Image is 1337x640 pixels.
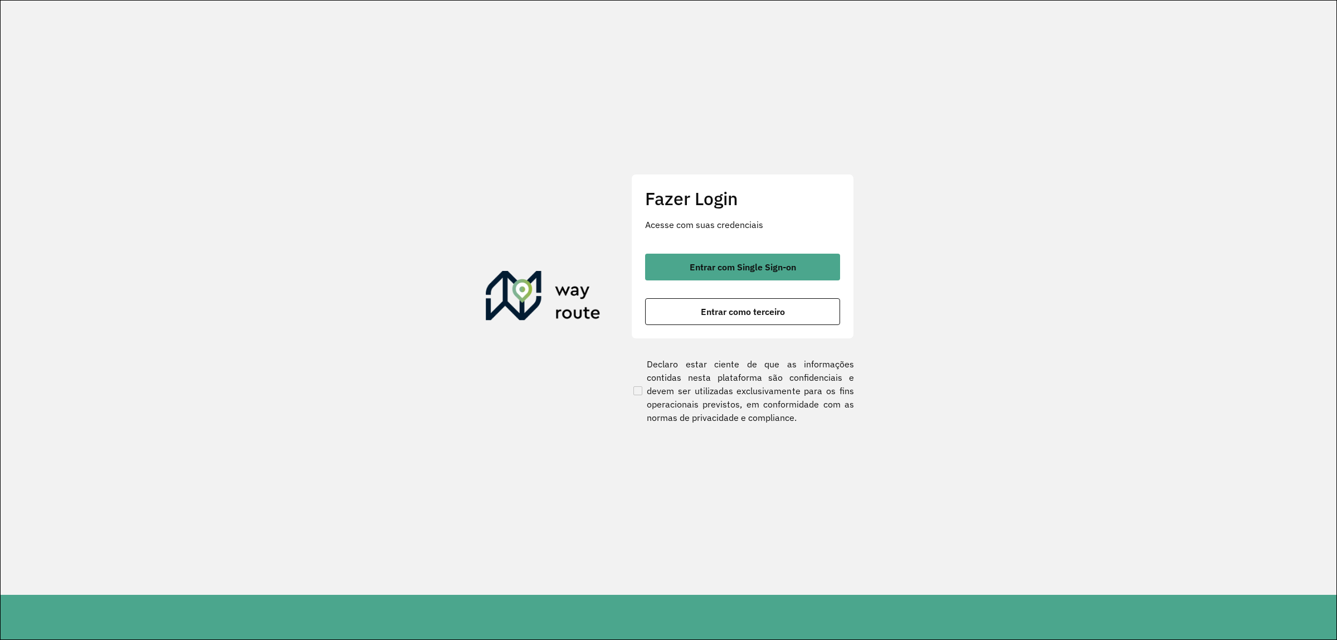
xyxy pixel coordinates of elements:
h2: Fazer Login [645,188,840,209]
span: Entrar como terceiro [701,307,785,316]
img: Roteirizador AmbevTech [486,271,601,324]
button: button [645,254,840,280]
p: Acesse com suas credenciais [645,218,840,231]
button: button [645,298,840,325]
span: Entrar com Single Sign-on [690,263,796,271]
label: Declaro estar ciente de que as informações contidas nesta plataforma são confidenciais e devem se... [631,357,854,424]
